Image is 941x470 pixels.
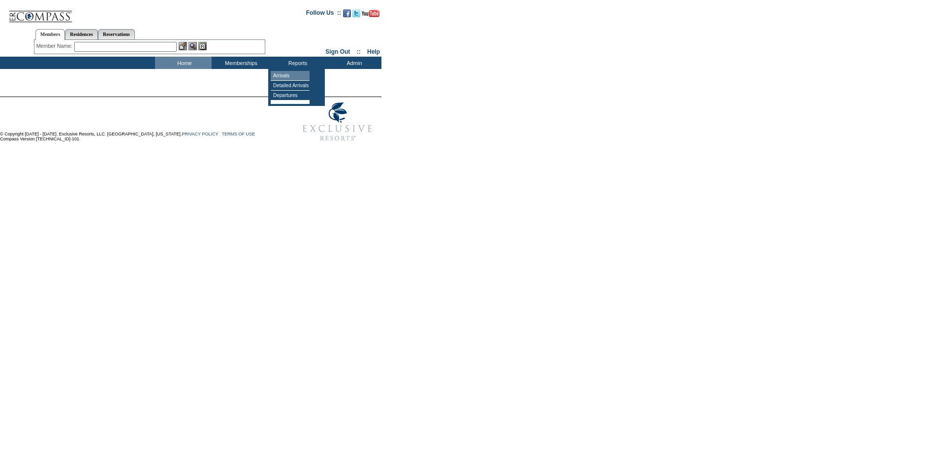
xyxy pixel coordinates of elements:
td: Memberships [212,57,268,69]
img: Become our fan on Facebook [343,9,351,17]
td: Detailed Arrivals [271,81,310,91]
a: Sign Out [325,48,350,55]
td: Departures [271,91,310,101]
td: Home [155,57,212,69]
img: View [188,42,197,50]
a: TERMS OF USE [222,132,255,136]
img: Reservations [198,42,207,50]
a: Reservations [98,29,135,39]
img: Exclusive Resorts [293,97,381,146]
a: PRIVACY POLICY [182,132,218,136]
img: Compass Home [8,2,72,23]
td: Follow Us :: [306,8,341,20]
td: Reports [268,57,325,69]
a: Members [35,29,65,40]
img: b_edit.gif [179,42,187,50]
td: Admin [325,57,381,69]
img: Follow us on Twitter [352,9,360,17]
a: Follow us on Twitter [352,12,360,18]
a: Become our fan on Facebook [343,12,351,18]
div: Member Name: [36,42,74,50]
td: Arrivals [271,71,310,81]
img: Subscribe to our YouTube Channel [362,10,379,17]
a: Subscribe to our YouTube Channel [362,12,379,18]
span: :: [357,48,361,55]
a: Help [367,48,380,55]
a: Residences [65,29,98,39]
